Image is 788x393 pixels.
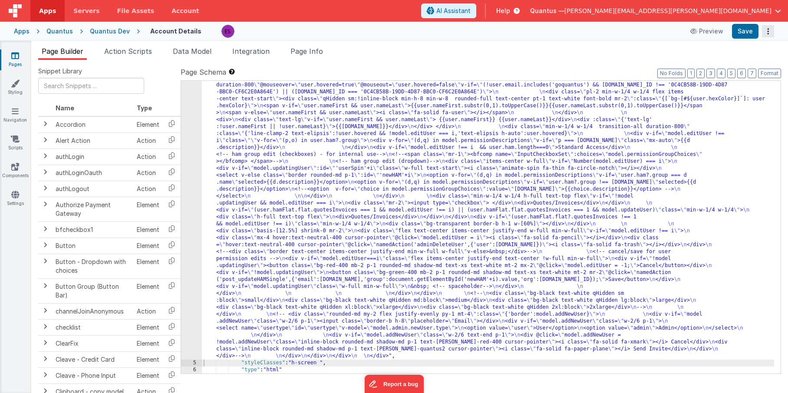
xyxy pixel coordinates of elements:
td: Action [133,303,163,319]
button: Quantus — [PERSON_NAME][EMAIL_ADDRESS][PERSON_NAME][DOMAIN_NAME] [530,7,781,15]
td: Button Group (Button Bar) [52,278,133,303]
span: AI Assistant [436,7,471,15]
div: Apps [14,27,30,36]
td: Accordion [52,116,133,133]
td: Element [133,254,163,278]
button: 6 [737,69,746,78]
td: authLogin [52,149,133,165]
td: Element [133,197,163,221]
h4: Account Details [150,28,201,34]
button: 3 [706,69,715,78]
td: bfcheckbox1 [52,221,133,238]
button: Format [758,69,781,78]
button: AI Assistant [421,3,476,18]
td: checklist [52,319,133,335]
span: Servers [73,7,99,15]
td: Element [133,238,163,254]
td: Element [133,221,163,238]
td: Element [133,116,163,133]
td: Action [133,132,163,149]
td: Cleave - Credit Card [52,351,133,367]
td: Alert Action [52,132,133,149]
span: Action Scripts [104,47,152,56]
td: Action [133,165,163,181]
td: Button [52,238,133,254]
span: Quantus — [530,7,564,15]
td: Element [133,278,163,303]
td: authLoginOauth [52,165,133,181]
span: Apps [39,7,56,15]
iframe: Marker.io feedback button [364,375,424,393]
button: 2 [696,69,705,78]
td: Element [133,367,163,383]
div: 6 [181,367,202,373]
td: Button - Dropdown with choices [52,254,133,278]
span: Type [137,104,152,112]
span: Page Info [290,47,323,56]
td: authLogout [52,181,133,197]
td: Element [133,319,163,335]
button: Options [762,25,774,37]
span: Page Schema [181,67,226,77]
div: Quantus Dev [90,27,130,36]
input: Search Snippets ... [38,78,144,94]
span: Integration [232,47,270,56]
button: 5 [727,69,735,78]
span: Name [56,104,74,112]
div: Quantus [46,27,73,36]
img: 2445f8d87038429357ee99e9bdfcd63a [222,25,234,37]
button: Save [732,24,758,39]
span: Page Builder [42,47,83,56]
td: ClearFix [52,335,133,351]
button: 4 [717,69,725,78]
span: Help [496,7,510,15]
td: Authorize Payment Gateway [52,197,133,221]
span: Snippet Library [38,67,82,76]
button: No Folds [657,69,686,78]
button: Preview [685,24,729,38]
td: Action [133,149,163,165]
button: 1 [687,69,695,78]
span: Data Model [173,47,211,56]
span: File Assets [117,7,155,15]
td: Element [133,351,163,367]
td: Cleave - Phone Input [52,367,133,383]
td: Action [133,181,163,197]
td: channelJoinAnonymous [52,303,133,319]
span: [PERSON_NAME][EMAIL_ADDRESS][PERSON_NAME][DOMAIN_NAME] [564,7,772,15]
button: 7 [748,69,756,78]
div: 5 [181,360,202,367]
td: Element [133,335,163,351]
